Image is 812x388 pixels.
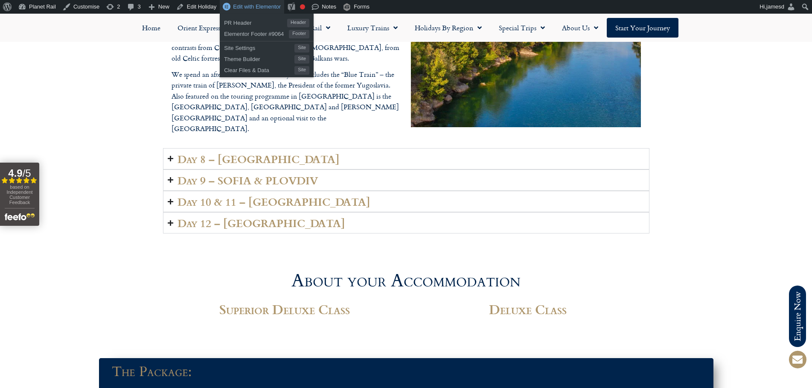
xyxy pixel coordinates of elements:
[339,18,406,38] a: Luxury Trains
[163,148,649,169] summary: Day 8 – [GEOGRAPHIC_DATA]
[134,18,169,38] a: Home
[178,217,345,229] h2: Day 12 – [GEOGRAPHIC_DATA]
[300,4,305,9] div: Focus keyphrase not set
[224,41,294,53] span: Site Settings
[294,55,309,64] span: Site
[163,212,649,233] summary: Day 12 – [GEOGRAPHIC_DATA]
[291,272,521,290] h2: About your Accommodation
[224,16,287,27] span: PR Header
[4,18,808,38] nav: Menu
[224,27,289,38] span: Elementor Footer #9064
[163,191,649,212] summary: Day 10 & 11 – [GEOGRAPHIC_DATA]
[289,30,309,38] span: Footer
[294,44,309,53] span: Site
[766,3,784,10] span: jamesd
[178,153,340,165] h2: Day 8 – [GEOGRAPHIC_DATA]
[410,303,645,315] h2: Deluxe Class
[553,18,607,38] a: About Us
[172,69,402,135] p: We spend an afternoon here and our city tour includes the “Blue Train” – the private train of [PE...
[220,27,314,38] a: Elementor Footer #9064Footer
[178,195,370,207] h2: Day 10 & 11 – [GEOGRAPHIC_DATA]
[169,18,265,38] a: Orient Express Holidays
[163,169,649,191] summary: Day 9 – SOFIA & PLOVDIV
[220,41,314,53] a: Site SettingsSite
[224,64,294,75] span: Clear Files & Data
[406,18,490,38] a: Holidays by Region
[490,18,553,38] a: Special Trips
[233,3,281,10] span: Edit with Elementor
[294,66,309,75] span: Site
[224,53,294,64] span: Theme Builder
[220,53,314,64] a: Theme BuilderSite
[287,19,309,27] span: Header
[112,367,192,377] h3: The Package:
[178,174,318,186] h2: Day 9 – SOFIA & PLOVDIV
[607,18,678,38] a: Start your Journey
[220,64,314,75] a: Clear Files & DataSite
[167,303,402,315] h2: Superior Deluxe Class
[220,16,314,27] a: PR HeaderHeader
[112,367,701,377] a: The Package:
